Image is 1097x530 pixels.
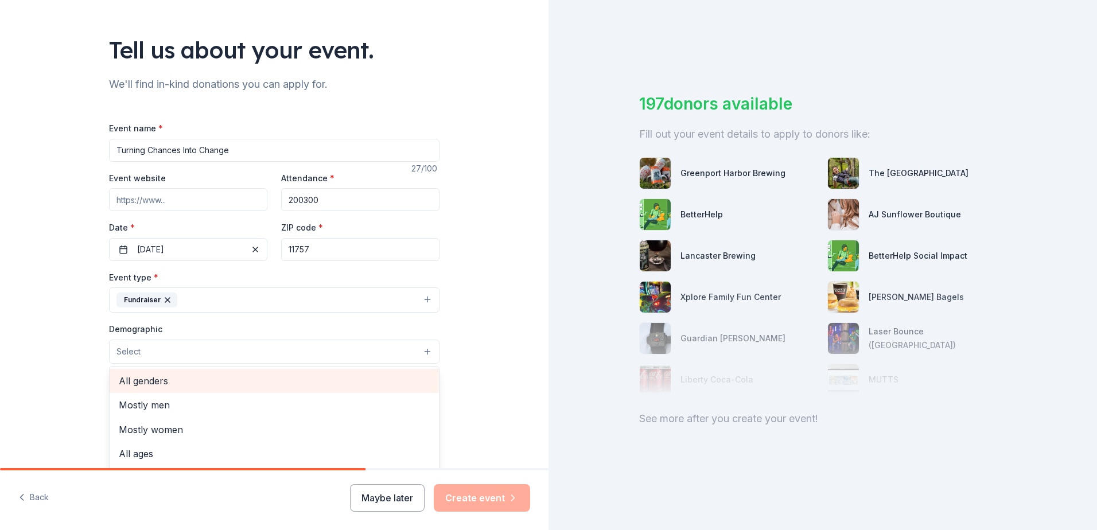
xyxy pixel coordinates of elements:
[116,345,141,358] span: Select
[119,422,430,437] span: Mostly women
[119,446,430,461] span: All ages
[109,340,439,364] button: Select
[109,366,439,504] div: Select
[119,373,430,388] span: All genders
[119,397,430,412] span: Mostly men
